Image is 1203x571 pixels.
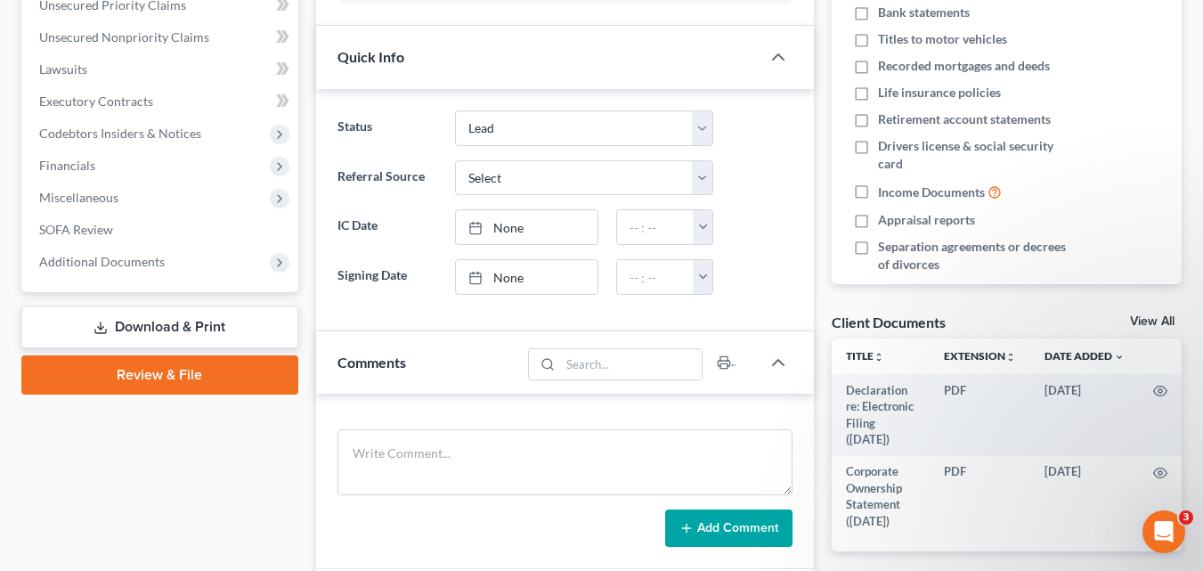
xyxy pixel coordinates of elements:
a: View All [1130,315,1175,328]
span: disappointed reaction [237,387,283,422]
span: Life insurance policies [878,84,1001,102]
button: Collapse window [535,7,569,41]
a: Extensionunfold_more [944,349,1016,363]
div: Did this answer your question? [21,369,591,388]
div: Close [569,7,601,39]
a: Date Added expand_more [1044,349,1125,363]
label: Status [329,110,447,146]
a: Download & Print [21,306,298,348]
a: None [456,210,597,244]
i: unfold_more [874,352,884,363]
span: Executory Contracts [39,94,153,109]
span: 3 [1179,510,1193,525]
span: 😞 [247,387,272,422]
span: Unsecured Nonpriority Claims [39,29,209,45]
a: None [456,260,597,294]
span: SOFA Review [39,222,113,237]
td: [DATE] [1030,456,1139,538]
a: Titleunfold_more [846,349,884,363]
input: -- : -- [617,260,694,294]
td: Declaration re: Electronic Filing ([DATE]) [832,374,930,456]
input: Search... [560,349,702,379]
a: Executory Contracts [25,86,298,118]
i: unfold_more [1005,352,1016,363]
iframe: Intercom live chat [1142,510,1185,553]
span: Bank statements [878,4,970,21]
a: Unsecured Nonpriority Claims [25,21,298,53]
label: IC Date [329,209,447,245]
span: Recorded mortgages and deeds [878,57,1050,75]
span: smiley reaction [329,387,376,422]
span: Drivers license & social security card [878,137,1079,173]
td: PDF [930,374,1030,456]
span: Retirement account statements [878,110,1051,128]
a: Open in help center [235,445,378,459]
span: Lawsuits [39,61,87,77]
label: Signing Date [329,259,447,295]
a: SOFA Review [25,214,298,246]
span: Codebtors Insiders & Notices [39,126,201,141]
div: Client Documents [832,313,946,331]
td: [DATE] [1030,374,1139,456]
a: Lawsuits [25,53,298,86]
i: expand_more [1114,352,1125,363]
label: Referral Source [329,160,447,196]
span: Comments [337,354,406,371]
span: Titles to motor vehicles [878,30,1007,48]
span: 😃 [339,387,365,422]
button: go back [12,7,45,41]
span: Additional Documents [39,254,165,269]
span: neutral face reaction [283,387,329,422]
button: Add Comment [665,510,793,547]
span: Income Documents [878,184,985,201]
input: -- : -- [617,210,694,244]
a: Review & File [21,355,298,395]
span: Miscellaneous [39,190,118,205]
td: Corporate Ownership Statement ([DATE]) [832,456,930,538]
span: Financials [39,158,95,173]
span: Separation agreements or decrees of divorces [878,238,1079,273]
span: Quick Info [337,48,404,65]
span: Appraisal reports [878,211,975,229]
span: 😐 [293,387,319,422]
td: PDF [930,456,1030,538]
